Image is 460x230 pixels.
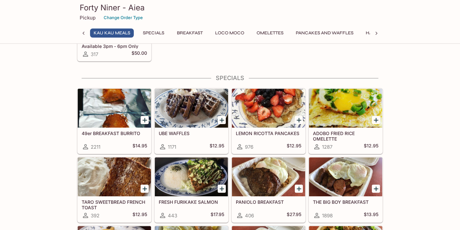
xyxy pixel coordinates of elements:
button: Add ADOBO FRIED RICE OMELETTE [372,116,380,124]
button: Loco Moco [212,29,248,38]
button: Add UBE WAFFLES [218,116,226,124]
span: 317 [91,51,98,57]
a: PANIOLO BREAKFAST406$27.95 [232,157,305,223]
span: 2211 [91,144,100,150]
h5: $27.95 [287,212,301,219]
h5: $12.95 [364,143,378,151]
h5: FRESH FURIKAKE SALMON [159,199,224,205]
div: TARO SWEETBREAD FRENCH TOAST [78,157,151,196]
div: 49er BREAKFAST BURRITO [78,89,151,128]
h5: $14.95 [132,143,147,151]
a: THE BIG BOY BREAKFAST1898$13.95 [309,157,383,223]
span: 976 [245,144,253,150]
h5: 49er BREAKFAST BURRITO [82,131,147,136]
h5: $50.00 [132,50,147,58]
button: Specials [139,29,168,38]
a: TARO SWEETBREAD FRENCH TOAST392$12.95 [77,157,151,223]
div: THE BIG BOY BREAKFAST [309,157,382,196]
h5: THE BIG BOY BREAKFAST [313,199,378,205]
span: 392 [91,213,99,219]
h5: PANIOLO BREAKFAST [236,199,301,205]
button: Omelettes [253,29,287,38]
button: Add TARO SWEETBREAD FRENCH TOAST [141,185,149,193]
span: 443 [168,213,177,219]
button: Pancakes and Waffles [292,29,357,38]
div: LEMON RICOTTA PANCAKES [232,89,305,128]
span: 1898 [322,213,333,219]
button: Hawaiian Style French Toast [362,29,442,38]
div: UBE WAFFLES [155,89,228,128]
div: PANIOLO BREAKFAST [232,157,305,196]
button: Add FRESH FURIKAKE SALMON [218,185,226,193]
h5: $17.95 [211,212,224,219]
p: Pickup [80,15,96,21]
h5: $12.95 [132,212,147,219]
h5: LEMON RICOTTA PANCAKES [236,131,301,136]
div: FRESH FURIKAKE SALMON [155,157,228,196]
a: LEMON RICOTTA PANCAKES976$12.95 [232,88,305,154]
h5: $13.95 [364,212,378,219]
a: 49er BREAKFAST BURRITO2211$14.95 [77,88,151,154]
span: 406 [245,213,254,219]
button: Add PANIOLO BREAKFAST [295,185,303,193]
div: ADOBO FRIED RICE OMELETTE [309,89,382,128]
span: 1287 [322,144,332,150]
a: FRESH FURIKAKE SALMON443$17.95 [155,157,228,223]
h5: UBE WAFFLES [159,131,224,136]
h5: $12.95 [287,143,301,151]
button: Add LEMON RICOTTA PANCAKES [295,116,303,124]
span: 1171 [168,144,176,150]
h5: $12.95 [210,143,224,151]
button: Change Order Type [101,13,146,23]
a: UBE WAFFLES1171$12.95 [155,88,228,154]
button: Add 49er BREAKFAST BURRITO [141,116,149,124]
h5: ADOBO FRIED RICE OMELETTE [313,131,378,141]
a: ADOBO FRIED RICE OMELETTE1287$12.95 [309,88,383,154]
h5: TARO SWEETBREAD FRENCH TOAST [82,199,147,210]
button: Kau Kau Meals [90,29,134,38]
button: Add THE BIG BOY BREAKFAST [372,185,380,193]
button: Breakfast [173,29,206,38]
h4: Specials [77,75,383,82]
h3: Forty Niner - Aiea [80,3,380,13]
